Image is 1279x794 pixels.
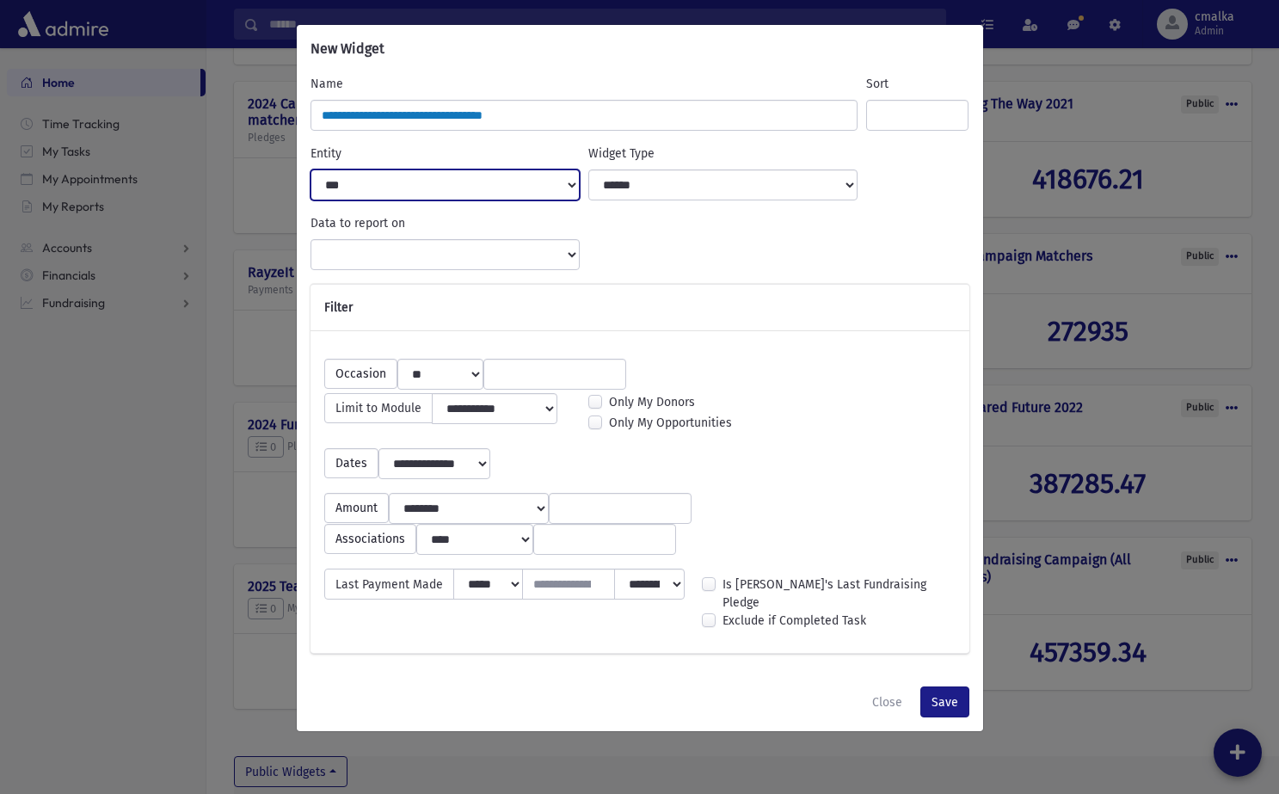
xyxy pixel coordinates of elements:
label: Exclude if Completed Task [723,612,866,630]
span: Occasion [324,359,397,389]
button: Close [861,686,913,717]
div: Filter [311,285,969,331]
span: Amount [324,493,389,523]
span: Associations [324,524,416,554]
button: Save [920,686,969,717]
label: Only My Donors [609,393,738,411]
label: Widget Type [588,145,655,163]
label: Name [311,75,343,93]
span: Last Payment Made [324,569,454,600]
label: Entity [311,145,341,163]
label: Only My Opportunities [609,414,755,432]
label: Sort [866,75,889,93]
h6: New Widget [311,39,384,59]
span: Limit to Module [324,393,433,423]
span: Dates [324,448,378,478]
label: Is [PERSON_NAME]'s Last Fundraising Pledge [723,575,955,612]
label: Data to report on [311,214,405,232]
